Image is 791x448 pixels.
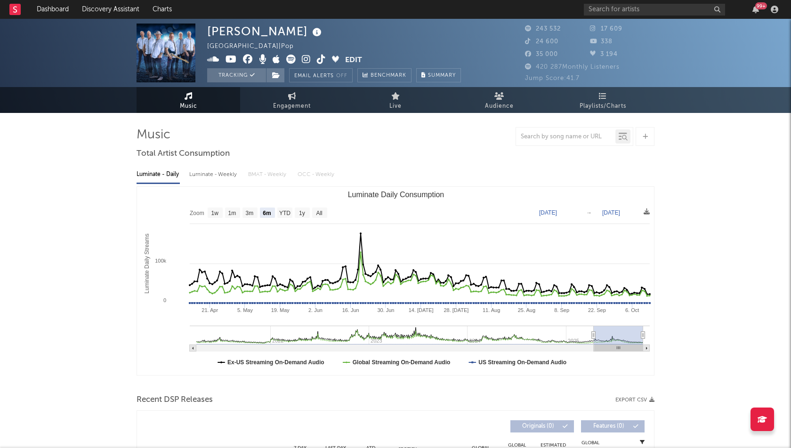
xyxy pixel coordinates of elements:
[586,209,592,216] text: →
[273,101,311,112] span: Engagement
[518,307,535,313] text: 25. Aug
[416,68,461,82] button: Summary
[539,209,557,216] text: [DATE]
[246,210,254,216] text: 3m
[279,210,291,216] text: YTD
[263,210,271,216] text: 6m
[137,167,180,183] div: Luminate - Daily
[588,307,606,313] text: 22. Sep
[137,394,213,406] span: Recent DSP Releases
[554,307,569,313] text: 8. Sep
[409,307,434,313] text: 14. [DATE]
[357,68,412,82] a: Benchmark
[348,191,444,199] text: Luminate Daily Consumption
[602,209,620,216] text: [DATE]
[525,39,558,45] span: 24 600
[615,397,654,403] button: Export CSV
[371,70,406,81] span: Benchmark
[485,101,514,112] span: Audience
[590,51,618,57] span: 3 194
[227,359,324,366] text: Ex-US Streaming On-Demand Audio
[516,133,615,141] input: Search by song name or URL
[308,307,323,313] text: 2. Jun
[590,26,622,32] span: 17 609
[478,359,566,366] text: US Streaming On-Demand Audio
[525,51,558,57] span: 35 000
[202,307,218,313] text: 21. Apr
[483,307,500,313] text: 11. Aug
[342,307,359,313] text: 16. Jun
[428,73,456,78] span: Summary
[525,26,561,32] span: 243 532
[228,210,236,216] text: 1m
[211,210,219,216] text: 1w
[207,68,266,82] button: Tracking
[353,359,451,366] text: Global Streaming On-Demand Audio
[377,307,394,313] text: 30. Jun
[336,73,347,79] em: Off
[240,87,344,113] a: Engagement
[517,424,560,429] span: Originals ( 0 )
[587,424,630,429] span: Features ( 0 )
[137,87,240,113] a: Music
[144,233,150,293] text: Luminate Daily Streams
[137,148,230,160] span: Total Artist Consumption
[525,75,580,81] span: Jump Score: 41.7
[344,87,447,113] a: Live
[389,101,402,112] span: Live
[444,307,468,313] text: 28. [DATE]
[551,87,654,113] a: Playlists/Charts
[207,24,324,39] div: [PERSON_NAME]
[163,297,166,303] text: 0
[447,87,551,113] a: Audience
[155,258,166,264] text: 100k
[590,39,613,45] span: 338
[584,4,725,16] input: Search for artists
[180,101,197,112] span: Music
[581,420,645,432] button: Features(0)
[752,6,759,13] button: 99+
[190,210,204,216] text: Zoom
[345,55,362,66] button: Edit
[625,307,639,313] text: 6. Oct
[237,307,253,313] text: 5. May
[207,41,305,52] div: [GEOGRAPHIC_DATA] | Pop
[316,210,322,216] text: All
[289,68,353,82] button: Email AlertsOff
[137,187,654,375] svg: Luminate Daily Consumption
[755,2,767,9] div: 99 +
[299,210,305,216] text: 1y
[271,307,290,313] text: 19. May
[580,101,626,112] span: Playlists/Charts
[510,420,574,432] button: Originals(0)
[525,64,620,70] span: 420 287 Monthly Listeners
[189,167,239,183] div: Luminate - Weekly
